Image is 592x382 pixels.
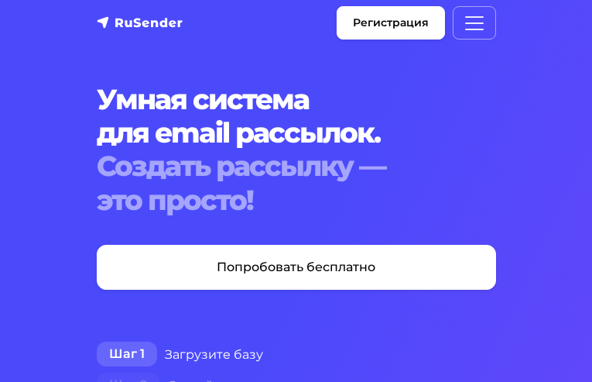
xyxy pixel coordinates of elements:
[97,245,496,290] a: Попробовать бесплатно
[97,339,496,370] div: Загрузите базу
[97,342,157,367] span: Шаг 1
[97,83,496,217] h1: Умная система для email рассылок.
[337,6,445,40] a: Регистрация
[97,150,496,216] div: Создать рассылку — это просто!
[453,6,496,40] button: Меню
[97,15,183,30] img: RuSender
